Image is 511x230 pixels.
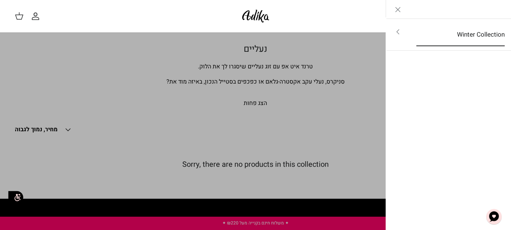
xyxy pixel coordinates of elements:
[31,12,43,21] a: החשבון שלי
[6,187,26,207] img: accessibility_icon02.svg
[240,7,271,25] img: Adika IL
[483,206,505,228] button: צ'אט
